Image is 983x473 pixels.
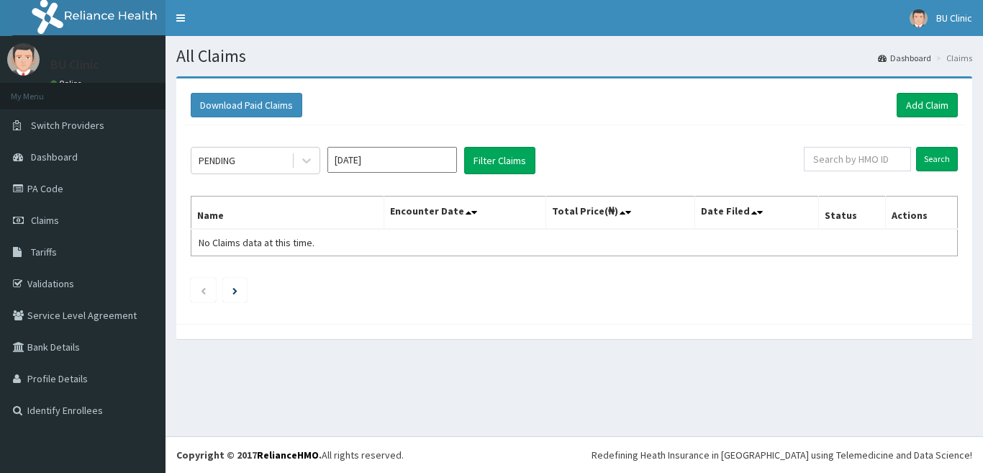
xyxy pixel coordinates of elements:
div: PENDING [199,153,235,168]
th: Encounter Date [384,197,545,230]
li: Claims [933,52,972,64]
p: BU Clinic [50,58,99,71]
a: Add Claim [897,93,958,117]
a: Previous page [200,284,207,297]
span: Claims [31,214,59,227]
span: BU Clinic [936,12,972,24]
a: Dashboard [878,52,931,64]
span: No Claims data at this time. [199,236,314,249]
span: Tariffs [31,245,57,258]
input: Search [916,147,958,171]
img: User Image [910,9,928,27]
th: Total Price(₦) [545,197,695,230]
div: Redefining Heath Insurance in [GEOGRAPHIC_DATA] using Telemedicine and Data Science! [592,448,972,462]
th: Name [191,197,384,230]
span: Dashboard [31,150,78,163]
strong: Copyright © 2017 . [176,449,322,461]
input: Search by HMO ID [804,147,911,171]
img: User Image [7,43,40,76]
button: Download Paid Claims [191,93,302,117]
input: Select Month and Year [327,147,457,173]
footer: All rights reserved. [166,436,983,473]
h1: All Claims [176,47,972,66]
th: Status [819,197,886,230]
th: Actions [885,197,957,230]
a: Online [50,78,85,89]
th: Date Filed [695,197,819,230]
a: RelianceHMO [257,449,319,461]
span: Switch Providers [31,119,104,132]
button: Filter Claims [464,147,535,174]
a: Next page [232,284,237,297]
